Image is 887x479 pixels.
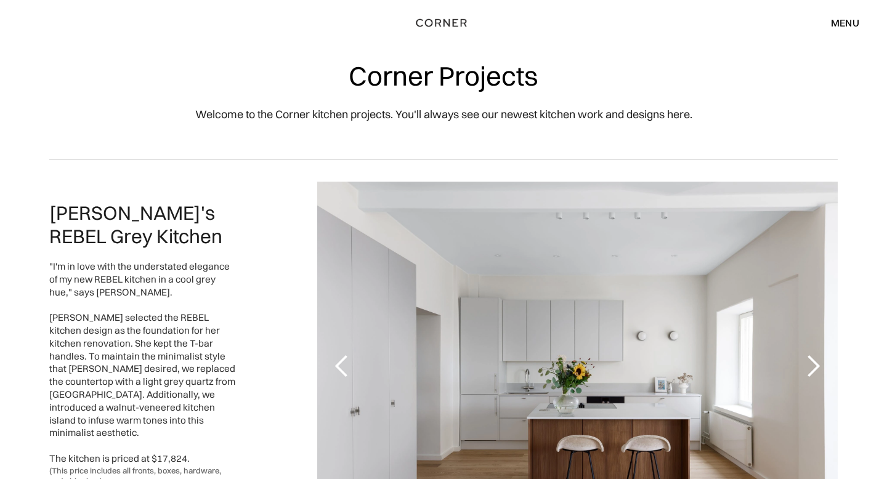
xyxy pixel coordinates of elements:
a: home [408,15,480,31]
div: "I'm in love with the understated elegance of my new REBEL kitchen in a cool grey hue," says [PER... [49,260,235,465]
div: menu [831,18,859,28]
div: menu [819,12,859,33]
h1: Corner Projects [349,62,538,91]
p: Welcome to the Corner kitchen projects. You'll always see our newest kitchen work and designs here. [195,106,692,123]
h2: [PERSON_NAME]'s REBEL Grey Kitchen [49,201,235,248]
